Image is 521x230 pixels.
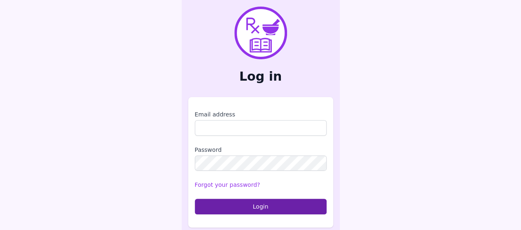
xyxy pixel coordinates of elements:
label: Email address [195,110,327,118]
img: PharmXellence Logo [234,7,287,59]
button: Login [195,199,327,214]
label: Password [195,146,327,154]
h2: Log in [188,69,333,84]
a: Forgot your password? [195,181,260,188]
